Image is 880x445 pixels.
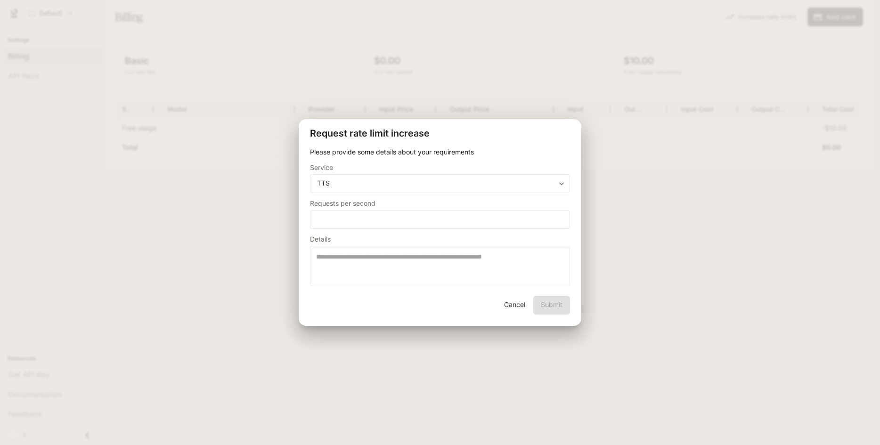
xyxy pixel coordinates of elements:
[310,164,333,171] p: Service
[499,296,530,315] button: Cancel
[310,147,570,157] p: Please provide some details about your requirements
[310,178,570,188] div: TTS
[310,200,375,207] p: Requests per second
[299,119,581,147] h2: Request rate limit increase
[310,236,331,243] p: Details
